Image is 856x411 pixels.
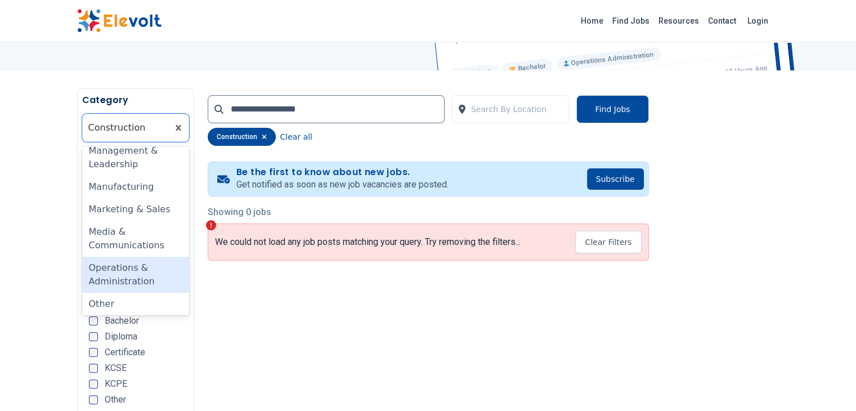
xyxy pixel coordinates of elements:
input: Other [89,395,98,404]
a: Contact [703,12,741,30]
img: Elevolt [77,9,162,33]
h5: Category [82,93,189,107]
div: construction [208,128,276,146]
input: Diploma [89,332,98,341]
span: KCSE [105,364,127,373]
p: Get notified as soon as new job vacancies are posted. [236,178,449,191]
input: Bachelor [89,316,98,325]
button: Clear Filters [575,231,641,253]
span: Other [105,395,126,404]
span: Certificate [105,348,145,357]
div: Operations & Administration [82,257,189,293]
p: Showing 0 jobs [208,205,649,219]
h4: Be the first to know about new jobs. [236,167,449,178]
span: Diploma [105,332,137,341]
a: Home [576,12,608,30]
div: Manufacturing [82,176,189,198]
iframe: Chat Widget [800,357,856,411]
a: Find Jobs [608,12,654,30]
a: Resources [654,12,703,30]
button: Clear all [280,128,312,146]
span: KCPE [105,379,127,388]
div: Management & Leadership [82,140,189,176]
input: KCSE [89,364,98,373]
a: Login [741,10,775,32]
p: We could not load any job posts matching your query. Try removing the filters... [215,236,521,248]
button: Subscribe [587,168,644,190]
button: Find Jobs [576,95,648,123]
div: Marketing & Sales [82,198,189,221]
input: KCPE [89,379,98,388]
input: Certificate [89,348,98,357]
div: Media & Communications [82,221,189,257]
span: Bachelor [105,316,139,325]
div: Other [82,293,189,315]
